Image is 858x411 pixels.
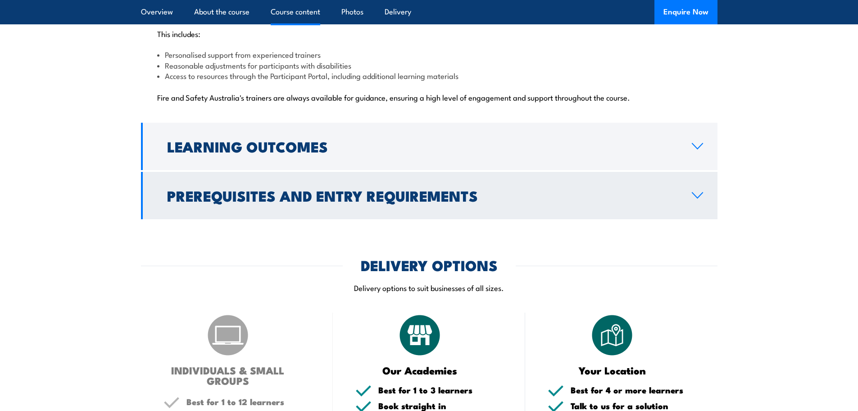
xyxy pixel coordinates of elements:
h2: Learning Outcomes [167,140,677,152]
h2: DELIVERY OPTIONS [361,259,498,271]
h3: Your Location [548,365,677,375]
p: This includes: [157,29,701,38]
h5: Talk to us for a solution [571,402,695,410]
h5: Best for 4 or more learners [571,386,695,394]
p: Delivery options to suit businesses of all sizes. [141,282,717,293]
h3: Our Academies [355,365,485,375]
a: Prerequisites and Entry Requirements [141,172,717,219]
h5: Best for 1 to 3 learners [378,386,503,394]
li: Access to resources through the Participant Portal, including additional learning materials [157,70,701,81]
h5: Book straight in [378,402,503,410]
li: Reasonable adjustments for participants with disabilities [157,60,701,70]
h2: Prerequisites and Entry Requirements [167,189,677,202]
h5: Best for 1 to 12 learners [186,397,311,406]
a: Learning Outcomes [141,123,717,170]
li: Personalised support from experienced trainers [157,49,701,60]
p: Fire and Safety Australia's trainers are always available for guidance, ensuring a high level of ... [157,92,701,102]
h3: INDIVIDUALS & SMALL GROUPS [163,365,293,386]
